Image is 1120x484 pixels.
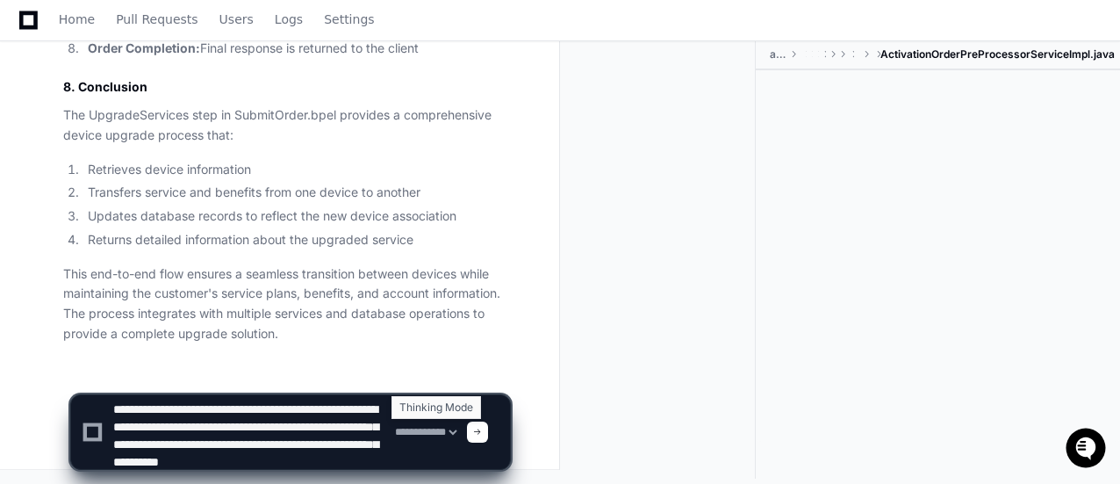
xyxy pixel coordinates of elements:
li: Final response is returned to the client [83,39,510,59]
div: Thinking Mode [391,396,481,419]
span: ActivationOrderPreProcessorServiceImpl.java [880,47,1115,61]
div: Welcome [18,70,319,98]
img: 1736555170064-99ba0984-63c1-480f-8ee9-699278ef63ed [18,131,49,163]
li: Retrieves device information [83,160,510,180]
p: This end-to-end flow ensures a seamless transition between devices while maintaining the customer... [63,264,510,344]
span: activation-order-pre-processor [770,47,786,61]
h2: 8. Conclusion [63,78,510,96]
a: Powered byPylon [124,184,212,198]
img: PlayerZero [18,18,53,53]
span: Settings [324,14,374,25]
p: The UpgradeServices step in SubmitOrder.bpel provides a comprehensive device upgrade process that: [63,105,510,146]
span: Home [59,14,95,25]
div: Start new chat [60,131,288,148]
span: Pull Requests [116,14,197,25]
strong: Order Completion: [88,40,200,55]
button: Start new chat [298,136,319,157]
iframe: Open customer support [1064,426,1111,473]
li: Transfers service and benefits from one device to another [83,183,510,203]
li: Returns detailed information about the upgraded service [83,230,510,250]
span: Logs [275,14,303,25]
div: We're offline, we'll be back soon [60,148,229,163]
li: Updates database records to reflect the new device association [83,206,510,227]
span: Users [219,14,254,25]
span: Pylon [175,184,212,198]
